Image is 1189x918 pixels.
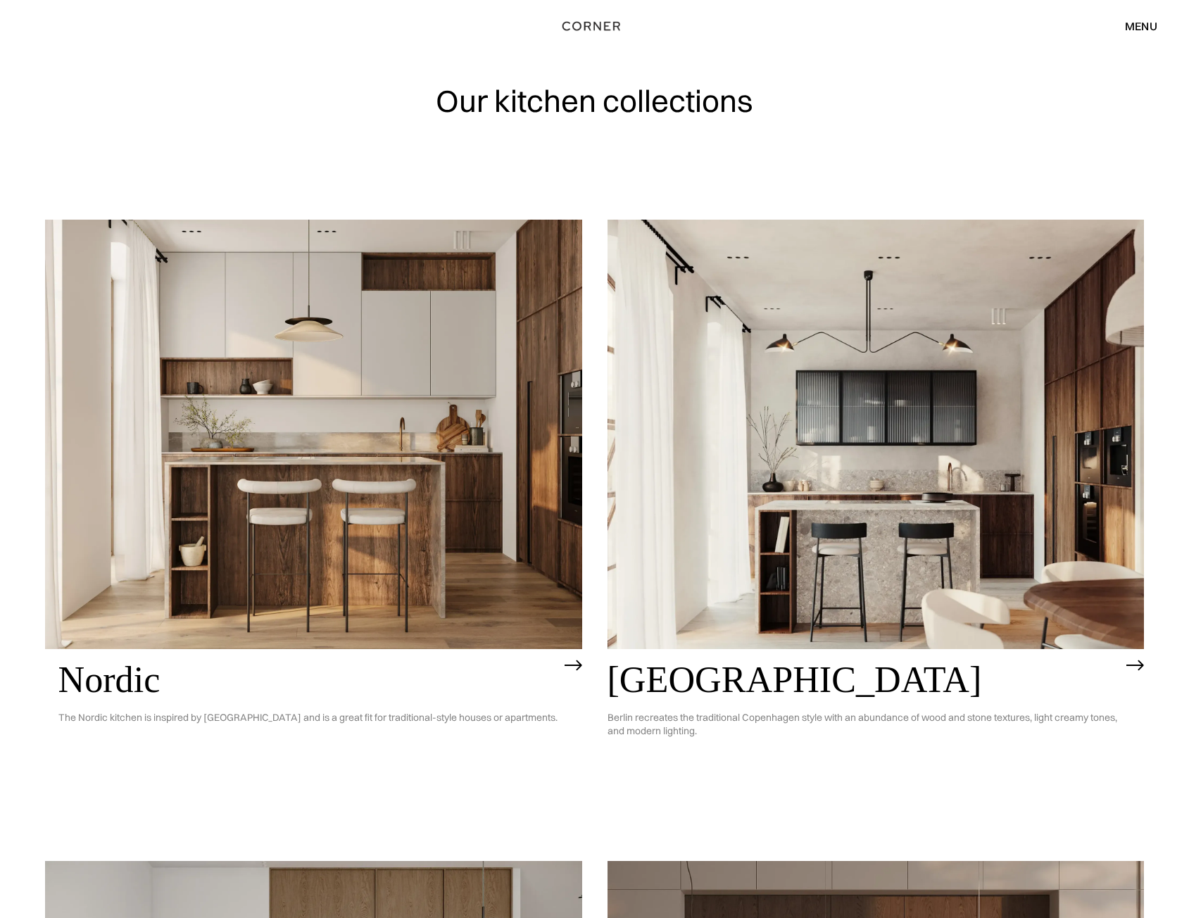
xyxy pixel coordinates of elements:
[58,700,558,735] p: The Nordic kitchen is inspired by [GEOGRAPHIC_DATA] and is a great fit for traditional-style hous...
[1111,14,1157,38] div: menu
[526,17,664,35] a: home
[58,660,558,700] h2: Nordic
[436,84,753,118] h1: Our kitchen collections
[1125,20,1157,32] div: menu
[45,220,582,822] a: NordicThe Nordic kitchen is inspired by [GEOGRAPHIC_DATA] and is a great fit for traditional-styl...
[608,660,1120,700] h2: [GEOGRAPHIC_DATA]
[608,700,1120,748] p: Berlin recreates the traditional Copenhagen style with an abundance of wood and stone textures, l...
[608,220,1145,836] a: [GEOGRAPHIC_DATA]Berlin recreates the traditional Copenhagen style with an abundance of wood and ...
